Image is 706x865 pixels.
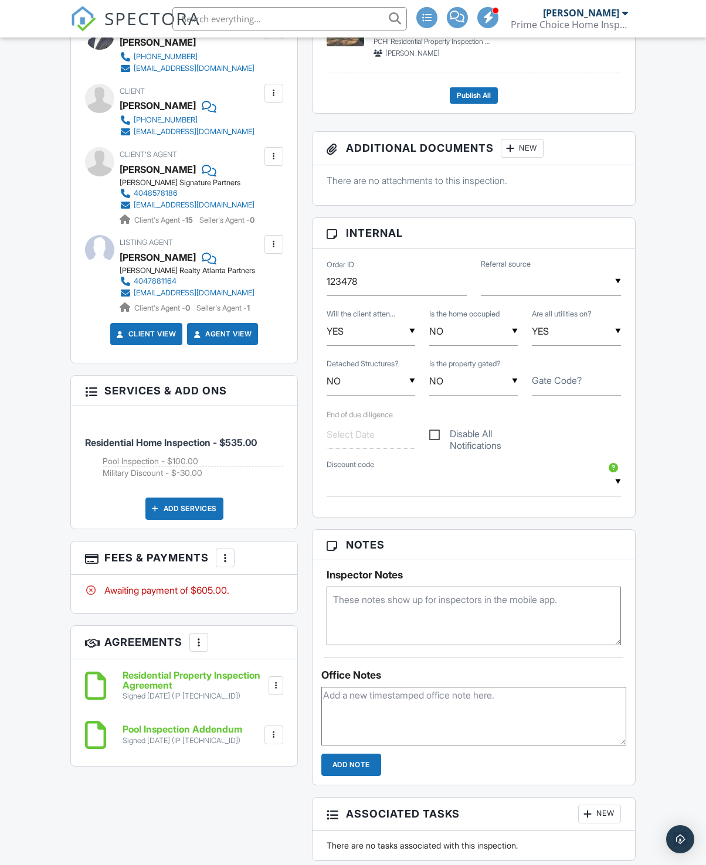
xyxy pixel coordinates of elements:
span: Listing Agent [120,238,173,247]
li: Add on: Military Discount [103,467,283,479]
span: Seller's Agent - [199,216,254,224]
div: 4047881164 [134,277,176,286]
div: New [578,805,621,823]
img: The Best Home Inspection Software - Spectora [70,6,96,32]
div: [PHONE_NUMBER] [134,115,198,125]
h6: Residential Property Inspection Agreement [123,670,266,691]
div: [EMAIL_ADDRESS][DOMAIN_NAME] [134,64,254,73]
input: Add Note [321,754,381,776]
a: Pool Inspection Addendum Signed [DATE] (IP [TECHNICAL_ID]) [123,724,242,745]
div: Awaiting payment of $605.00. [85,584,283,597]
a: SPECTORA [70,16,201,40]
a: [EMAIL_ADDRESS][DOMAIN_NAME] [120,126,254,138]
strong: 15 [185,216,193,224]
div: Office Notes [321,669,626,681]
a: 4047881164 [120,275,254,287]
label: Disable All Notifications [429,428,518,443]
input: Gate Code? [532,367,620,396]
span: Client's Agent [120,150,177,159]
label: Will the client attend the inspection [327,309,395,319]
label: Referral source [481,259,531,270]
a: [PHONE_NUMBER] [120,51,254,63]
a: [EMAIL_ADDRESS][DOMAIN_NAME] [120,63,254,74]
div: [PERSON_NAME] Signature Partners [120,178,264,188]
input: Search everything... [172,7,407,30]
h3: Services & Add ons [71,376,297,406]
div: [EMAIL_ADDRESS][DOMAIN_NAME] [134,288,254,298]
span: Client's Agent - [134,216,195,224]
strong: 0 [185,304,190,312]
a: [EMAIL_ADDRESS][DOMAIN_NAME] [120,199,254,211]
a: [PHONE_NUMBER] [120,114,254,126]
p: There are no attachments to this inspection. [327,174,621,187]
a: Residential Property Inspection Agreement Signed [DATE] (IP [TECHNICAL_ID]) [123,670,266,701]
h3: Agreements [71,626,297,659]
h3: Internal [313,218,635,248]
label: Is the home occupied [429,309,500,319]
a: [PERSON_NAME] [120,161,196,178]
label: End of due diligence [327,410,393,419]
strong: 0 [250,216,254,224]
span: Client [120,87,145,96]
li: Add on: Pool Inspection [103,455,283,468]
div: [PHONE_NUMBER] [134,52,198,62]
div: [PERSON_NAME] Realty Atlanta Partners [120,266,264,275]
a: 4048578186 [120,188,254,199]
label: Detached Structures? [327,359,399,369]
div: [EMAIL_ADDRESS][DOMAIN_NAME] [134,127,254,137]
h6: Pool Inspection Addendum [123,724,242,735]
label: Gate Code? [532,374,582,387]
h5: Inspector Notes [327,569,621,581]
a: [PERSON_NAME] [120,248,196,266]
a: Client View [114,328,176,340]
li: Service: Residential Home Inspection [85,415,283,488]
span: SPECTORA [104,6,201,30]
span: Residential Home Inspection - $535.00 [85,437,257,448]
label: Order ID [327,260,354,270]
div: [PERSON_NAME] [120,97,196,114]
span: Seller's Agent - [196,304,250,312]
strong: 1 [247,304,250,312]
span: Client's Agent - [134,304,192,312]
span: Associated Tasks [346,806,460,822]
h3: Additional Documents [313,132,635,165]
div: Signed [DATE] (IP [TECHNICAL_ID]) [123,692,266,701]
div: [EMAIL_ADDRESS][DOMAIN_NAME] [134,200,254,210]
input: Select Date [327,420,415,449]
div: There are no tasks associated with this inspection. [320,840,628,852]
label: Is the property gated? [429,359,501,369]
div: [PERSON_NAME] [543,7,619,19]
h3: Fees & Payments [71,542,297,575]
a: Agent View [191,328,252,340]
div: Prime Choice Home Inspections [511,19,628,30]
div: Open Intercom Messenger [666,825,694,853]
div: Signed [DATE] (IP [TECHNICAL_ID]) [123,736,242,745]
a: [EMAIL_ADDRESS][DOMAIN_NAME] [120,287,254,299]
div: Add Services [145,498,223,520]
div: New [501,139,544,158]
div: 4048578186 [134,189,178,198]
label: Are all utilities on? [532,309,592,319]
h3: Notes [313,530,635,560]
label: Discount code [327,459,374,470]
